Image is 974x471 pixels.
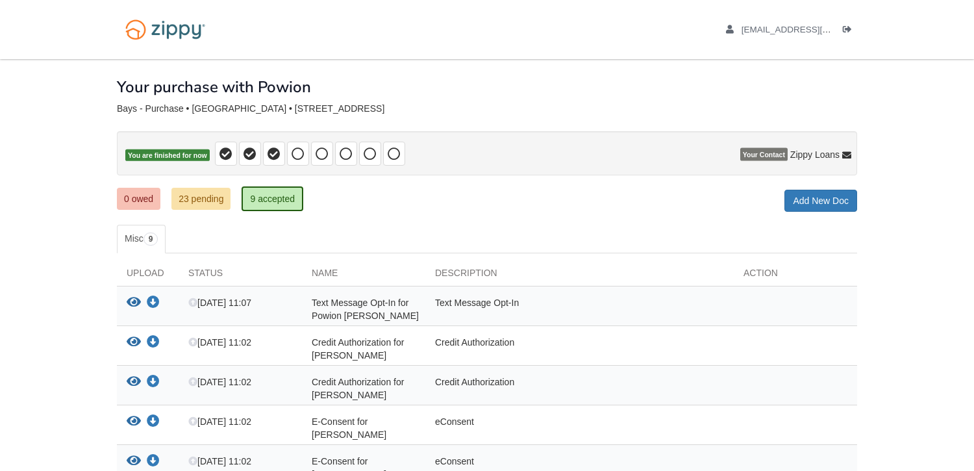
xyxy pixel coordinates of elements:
div: Description [425,266,734,286]
a: 0 owed [117,188,160,210]
span: Your Contact [740,148,788,161]
button: View E-Consent for Amanda Bays [127,455,141,468]
div: Text Message Opt-In [425,296,734,322]
div: eConsent [425,415,734,441]
div: Name [302,266,425,286]
div: Upload [117,266,179,286]
a: Misc [117,225,166,253]
span: mbays19@gmail.com [742,25,890,34]
a: Download Credit Authorization for Amanda Bays [147,377,160,388]
span: [DATE] 11:02 [188,377,251,387]
a: Download Credit Authorization for Powion Brown [147,338,160,348]
button: View Credit Authorization for Amanda Bays [127,376,141,389]
a: Download E-Consent for Powion Brown [147,417,160,427]
div: Action [734,266,857,286]
a: Add New Doc [784,190,857,212]
a: Download E-Consent for Amanda Bays [147,457,160,467]
span: [DATE] 11:07 [188,298,251,308]
span: Text Message Opt-In for Powion [PERSON_NAME] [312,298,419,321]
h1: Your purchase with Powion [117,79,311,95]
span: [DATE] 11:02 [188,337,251,348]
div: Status [179,266,302,286]
span: Credit Authorization for [PERSON_NAME] [312,337,404,361]
a: Download Text Message Opt-In for Powion Dewayne Brown [147,298,160,309]
a: edit profile [726,25,890,38]
div: Bays - Purchase • [GEOGRAPHIC_DATA] • [STREET_ADDRESS] [117,103,857,114]
button: View Credit Authorization for Powion Brown [127,336,141,350]
button: View Text Message Opt-In for Powion Dewayne Brown [127,296,141,310]
img: Logo [117,13,214,46]
span: Credit Authorization for [PERSON_NAME] [312,377,404,400]
div: Credit Authorization [425,336,734,362]
span: [DATE] 11:02 [188,416,251,427]
span: Zippy Loans [790,148,840,161]
span: [DATE] 11:02 [188,456,251,466]
span: E-Consent for [PERSON_NAME] [312,416,386,440]
span: 9 [144,233,158,246]
a: 9 accepted [242,186,303,211]
a: 23 pending [171,188,231,210]
div: Credit Authorization [425,376,734,401]
button: View E-Consent for Powion Brown [127,415,141,429]
a: Log out [843,25,857,38]
span: You are finished for now [125,149,210,162]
